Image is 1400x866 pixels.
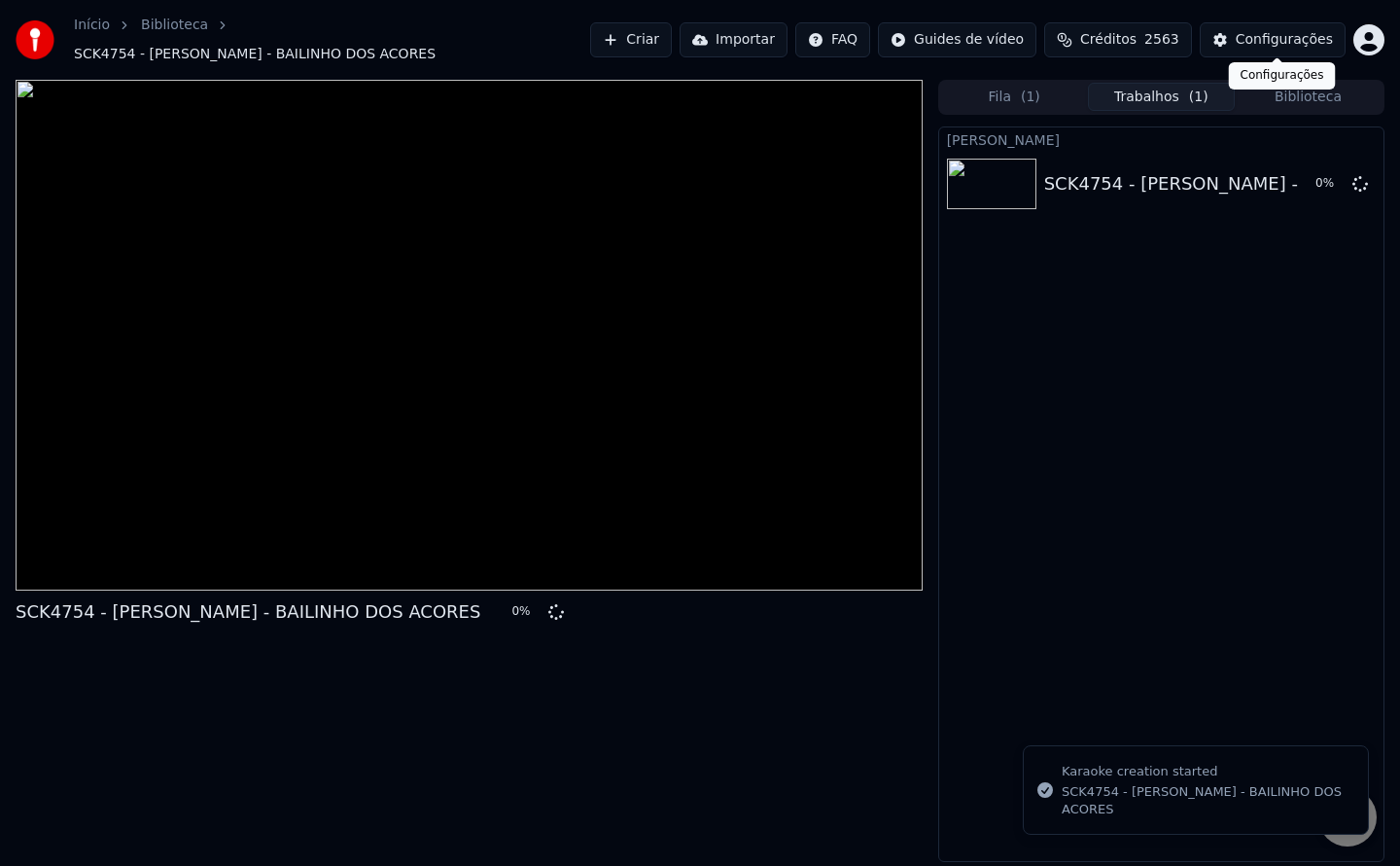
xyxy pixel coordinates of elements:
[1062,783,1352,818] div: SCK4754 - [PERSON_NAME] - BAILINHO DOS ACORES
[941,83,1088,111] button: Fila
[1315,176,1345,192] div: 0 %
[1189,88,1208,107] span: ( 1 )
[1229,62,1336,90] div: Configurações
[1144,30,1179,50] span: 2563
[680,22,787,57] button: Importar
[795,22,870,57] button: FAQ
[16,598,480,626] div: SCK4754 - [PERSON_NAME] - BAILINHO DOS ACORES
[74,16,590,64] nav: breadcrumb
[590,22,672,57] button: Criar
[1088,83,1235,111] button: Trabalhos
[1080,30,1137,50] span: Créditos
[1062,762,1352,781] div: Karaoke creation started
[1044,22,1192,57] button: Créditos2563
[878,22,1036,57] button: Guides de vídeo
[74,45,436,64] span: SCK4754 - [PERSON_NAME] - BAILINHO DOS ACORES
[74,16,110,35] a: Início
[141,16,208,35] a: Biblioteca
[1021,88,1040,107] span: ( 1 )
[1200,22,1346,57] button: Configurações
[1235,83,1382,111] button: Biblioteca
[511,604,541,620] div: 0 %
[1236,30,1333,50] div: Configurações
[16,20,54,59] img: youka
[939,127,1383,151] div: [PERSON_NAME]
